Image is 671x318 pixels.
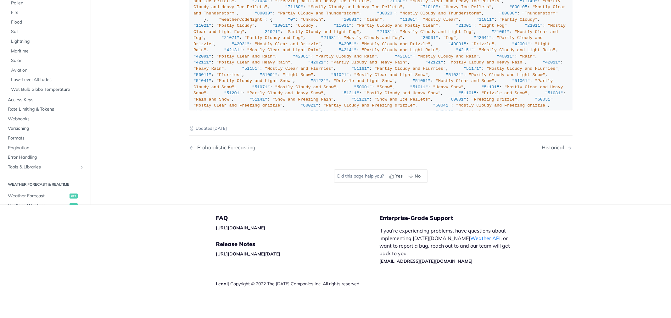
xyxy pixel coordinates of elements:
[413,79,431,83] span: "51051"
[249,97,267,102] span: "51141"
[283,73,313,77] span: "Light Snow"
[189,138,573,157] nav: Pagination Controls
[377,11,395,16] span: "80020"
[11,77,84,83] span: Low-Level Altitudes
[316,54,377,59] span: "Partly Cloudy and Rain"
[262,30,280,34] span: "21021"
[400,11,481,16] span: "Mostly Cloudy and Thunderstorm"
[300,103,318,108] span: "60021"
[216,60,290,65] span: "Mostly Clear and Heavy Rain"
[8,116,84,122] span: Webhooks
[364,17,382,22] span: "Clear"
[216,240,380,248] h5: Release Notes
[362,42,431,47] span: "Mostly Cloudy and Drizzle"
[11,29,84,35] span: Soil
[193,97,232,102] span: "Rain and Snow"
[8,164,78,170] span: Tools & Libraries
[293,54,311,59] span: "42081"
[334,79,395,83] span: "Drizzle and Light Snow"
[288,17,295,22] span: "0"
[224,48,242,52] span: "42131"
[433,103,451,108] span: "60041"
[400,17,418,22] span: "11001"
[395,54,413,59] span: "42101"
[377,30,395,34] span: "21031"
[193,5,568,16] span: "Mostly Clear and Thunderstorm"
[221,36,239,40] span: "21071"
[425,60,443,65] span: "42121"
[471,235,501,241] a: Weather API
[396,173,403,179] span: Yes
[219,17,265,22] span: "weatherCodeNight"
[380,214,527,222] h5: Enterprise-Grade Support
[277,11,359,16] span: "Partly Cloudy and Thunderstorm"
[300,17,323,22] span: "Unknown"
[79,165,84,170] button: Show subpages for Tools & Libraries
[8,37,86,46] a: Lightning
[216,281,228,287] a: Legal
[510,5,528,9] span: "80010"
[216,109,293,114] span: "Drizzle and Freezing Drizzle"
[193,79,211,83] span: "51041"
[456,48,474,52] span: "42151"
[252,85,270,90] span: "51071"
[321,36,339,40] span: "21081"
[423,17,458,22] span: "Mostly Clear"
[499,11,517,16] span: "80000"
[11,10,84,16] span: Fire
[193,60,211,65] span: "42111"
[224,91,242,96] span: "51201"
[374,97,430,102] span: "Snow and Ice Pellets"
[189,125,573,132] p: Updated [DATE]
[469,73,545,77] span: "Partly Cloudy and Light Snow"
[487,66,558,71] span: "Mostly Cloudy and Flurries"
[456,23,474,28] span: "21001"
[70,203,78,208] span: get
[5,124,86,134] a: Versioning
[8,145,84,151] span: Pagination
[11,48,84,54] span: Maritime
[11,67,84,74] span: Aviation
[5,162,86,172] a: Tools & LibrariesShow subpages for Tools & Libraries
[216,73,242,77] span: "Flurries"
[216,251,281,257] a: [URL][DOMAIN_NAME][DATE]
[380,258,473,264] a: [EMAIL_ADDRESS][DATE][DOMAIN_NAME]
[420,5,438,9] span: "71010"
[260,73,278,77] span: "51001"
[400,30,474,34] span: "Mostly Cloudy and Light Fog"
[5,201,86,211] a: Realtime Weatherget
[436,79,494,83] span: "Mostly Clear and Snow"
[459,109,556,114] span: "Mostly Clear and Light Freezing Rain"
[354,85,372,90] span: "50001"
[311,79,329,83] span: "51221"
[5,153,86,162] a: Error Handling
[5,182,86,188] h2: Weather Forecast & realtime
[406,171,424,181] button: No
[5,105,86,114] a: Rate Limiting & Tokens
[193,109,211,114] span: "62041"
[254,11,272,16] span: "80030"
[354,73,428,77] span: "Mostly Clear and Light Snow"
[5,114,86,124] a: Webhooks
[456,103,548,108] span: "Mostly Cloudy and Freezing drizzle"
[295,23,316,28] span: "Cloudy"
[232,42,250,47] span: "42031"
[415,173,421,179] span: No
[70,194,78,199] span: get
[265,66,334,71] span: "Mostly Clear and Flurries"
[244,36,303,40] span: "Partly Cloudy and Fog"
[334,23,352,28] span: "11031"
[512,79,530,83] span: "51061"
[476,17,494,22] span: "11011"
[308,60,326,65] span: "42021"
[351,97,369,102] span: "51121"
[11,58,84,64] span: Solar
[216,281,380,287] div: | Copyright © 2022 The [DATE] Companies Inc. All rights reserved
[11,19,84,25] span: Flood
[11,86,84,93] span: Wet Bulb Globe Temperature
[341,17,359,22] span: "10001"
[247,48,321,52] span: "Mostly Clear and Light Rain"
[331,73,349,77] span: "51021"
[433,85,464,90] span: "Heavy Snow"
[420,36,438,40] span: "20001"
